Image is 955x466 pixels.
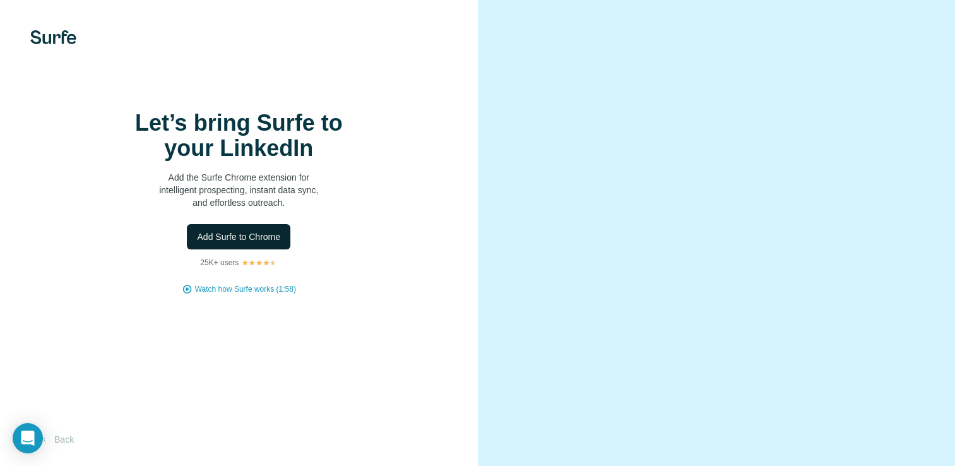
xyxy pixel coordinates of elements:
button: Watch how Surfe works (1:58) [195,284,296,295]
div: Open Intercom Messenger [13,423,43,453]
img: Rating Stars [241,259,277,266]
img: Surfe's logo [30,30,76,44]
button: Add Surfe to Chrome [187,224,290,249]
p: Add the Surfe Chrome extension for intelligent prospecting, instant data sync, and effortless out... [112,171,365,209]
p: 25K+ users [200,257,239,268]
h1: Let’s bring Surfe to your LinkedIn [112,111,365,161]
button: Back [30,428,83,451]
span: Add Surfe to Chrome [197,230,280,243]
